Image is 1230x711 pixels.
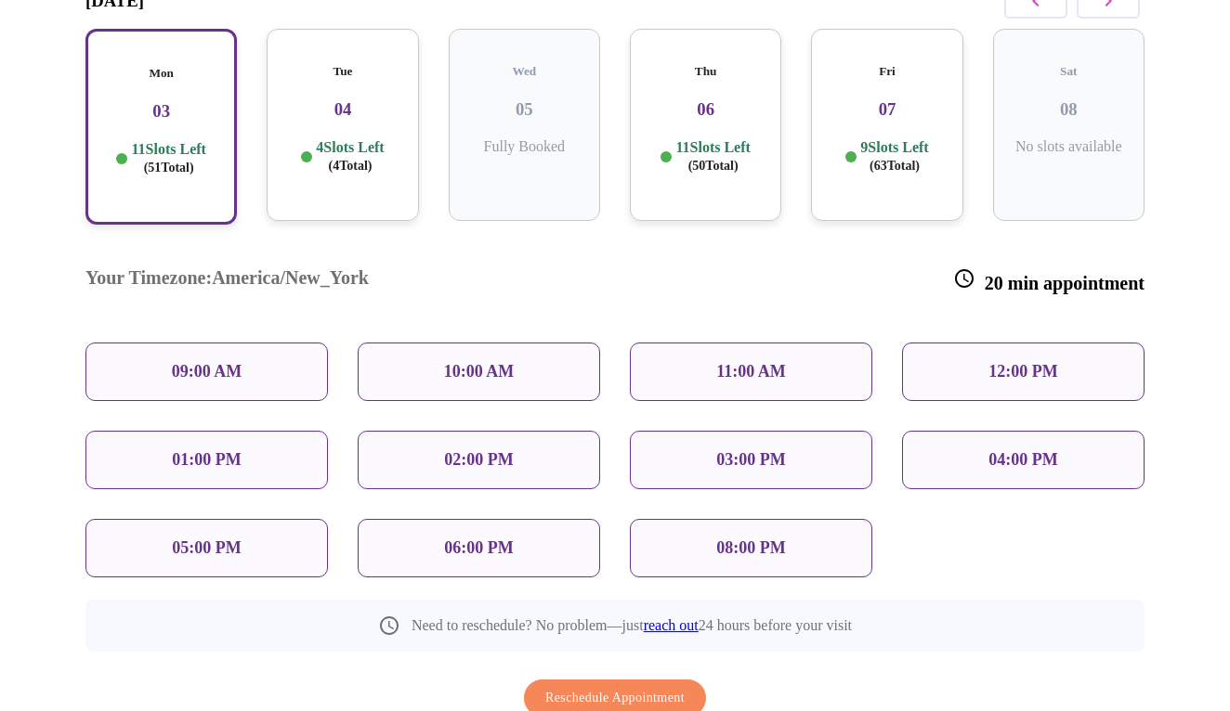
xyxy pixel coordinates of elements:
[444,362,515,381] p: 10:00 AM
[988,362,1057,381] p: 12:00 PM
[172,450,241,470] p: 01:00 PM
[1008,64,1130,79] h5: Sat
[645,99,766,120] h3: 06
[1008,99,1130,120] h3: 08
[281,99,403,120] h3: 04
[144,161,194,175] span: ( 51 Total)
[131,140,205,176] p: 11 Slots Left
[870,159,920,173] span: ( 63 Total)
[716,450,785,470] p: 03:00 PM
[464,138,585,155] p: Fully Booked
[329,159,373,173] span: ( 4 Total)
[172,362,242,381] p: 09:00 AM
[675,138,750,175] p: 11 Slots Left
[645,64,766,79] h5: Thu
[716,362,786,381] p: 11:00 AM
[172,538,241,558] p: 05:00 PM
[716,538,785,558] p: 08:00 PM
[953,267,1145,294] h3: 20 min appointment
[826,64,948,79] h5: Fri
[826,99,948,120] h3: 07
[464,99,585,120] h3: 05
[281,64,403,79] h5: Tue
[85,267,369,294] h3: Your Timezone: America/New_York
[688,159,739,173] span: ( 50 Total)
[1008,138,1130,155] p: No slots available
[444,450,513,470] p: 02:00 PM
[316,138,384,175] p: 4 Slots Left
[464,64,585,79] h5: Wed
[444,538,513,558] p: 06:00 PM
[102,66,220,81] h5: Mon
[102,101,220,122] h3: 03
[988,450,1057,470] p: 04:00 PM
[545,687,685,710] span: Reschedule Appointment
[412,617,852,634] p: Need to reschedule? No problem—just 24 hours before your visit
[860,138,928,175] p: 9 Slots Left
[644,617,699,633] a: reach out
